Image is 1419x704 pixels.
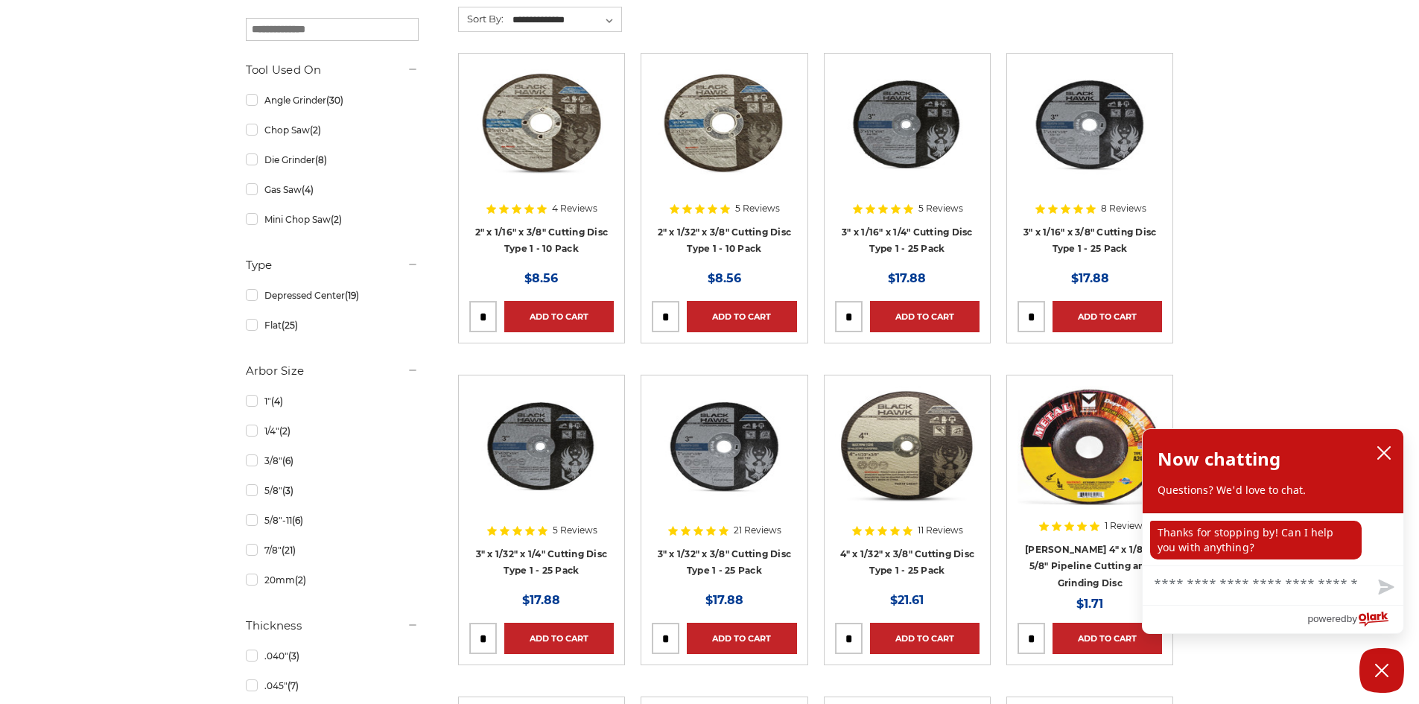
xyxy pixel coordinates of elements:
[1359,648,1404,693] button: Close Chatbox
[1025,544,1155,589] a: [PERSON_NAME] 4" x 1/8" x 5/8" Pipeline Cutting and Grinding Disc
[326,95,343,106] span: (30)
[282,320,298,331] span: (25)
[331,214,342,225] span: (2)
[888,271,926,285] span: $17.88
[1018,64,1162,255] a: 3" x 1/16" x 3/8" Cutting Disc
[282,485,293,496] span: (3)
[1053,623,1162,654] a: Add to Cart
[687,623,796,654] a: Add to Cart
[295,574,306,586] span: (2)
[1018,64,1162,183] img: 3" x 1/16" x 3/8" Cutting Disc
[469,386,614,577] a: 3" x 1/32" x 1/4" Cutting Disc
[835,64,980,255] a: 3” x .0625” x 1/4” Die Grinder Cut-Off Wheels by Black Hawk Abrasives
[1018,386,1162,505] img: Mercer 4" x 1/8" x 5/8 Cutting and Light Grinding Wheel
[524,271,558,285] span: $8.56
[246,643,419,669] a: .040"
[246,418,419,444] a: 1/4"
[279,425,291,437] span: (2)
[504,301,614,332] a: Add to Cart
[246,206,419,232] a: Mini Chop Saw
[246,177,419,203] a: Gas Saw
[510,9,621,31] select: Sort By:
[469,386,614,505] img: 3" x 1/32" x 1/4" Cutting Disc
[469,64,614,255] a: 2" x 1/16" x 3/8" Cut Off Wheel
[246,87,419,113] a: Angle Grinder
[246,448,419,474] a: 3/8"
[1372,442,1396,464] button: close chatbox
[870,623,980,654] a: Add to Cart
[246,567,419,593] a: 20mm
[246,537,419,563] a: 7/8"
[652,64,796,255] a: 2" x 1/32" x 3/8" Cut Off Wheel
[1307,609,1346,628] span: powered
[246,282,419,308] a: Depressed Center
[345,290,359,301] span: (19)
[246,362,419,380] h5: Arbor Size
[1018,386,1162,577] a: Mercer 4" x 1/8" x 5/8 Cutting and Light Grinding Wheel
[1053,301,1162,332] a: Add to Cart
[469,64,614,183] img: 2" x 1/16" x 3/8" Cut Off Wheel
[246,673,419,699] a: .045"
[687,301,796,332] a: Add to Cart
[1071,271,1109,285] span: $17.88
[1307,606,1403,633] a: Powered by Olark
[652,64,796,183] img: 2" x 1/32" x 3/8" Cut Off Wheel
[1142,428,1404,634] div: olark chatbox
[246,61,419,79] h5: Tool Used On
[835,64,980,183] img: 3” x .0625” x 1/4” Die Grinder Cut-Off Wheels by Black Hawk Abrasives
[302,184,314,195] span: (4)
[1150,521,1362,559] p: Thanks for stopping by! Can I help you with anything?
[1158,444,1280,474] h2: Now chatting
[282,455,293,466] span: (6)
[652,386,796,505] img: 3" x 1/32" x 3/8" Cut Off Wheel
[459,7,504,30] label: Sort By:
[652,386,796,577] a: 3" x 1/32" x 3/8" Cut Off Wheel
[246,507,419,533] a: 5/8"-11
[504,623,614,654] a: Add to Cart
[246,312,419,338] a: Flat
[246,256,419,274] h5: Type
[282,545,296,556] span: (21)
[292,515,303,526] span: (6)
[835,386,980,577] a: 4" x 1/32" x 3/8" Cutting Disc
[1158,483,1388,498] p: Questions? We'd love to chat.
[310,124,321,136] span: (2)
[1076,597,1103,611] span: $1.71
[246,617,419,635] h5: Thickness
[522,593,560,607] span: $17.88
[835,386,980,505] img: 4" x 1/32" x 3/8" Cutting Disc
[246,388,419,414] a: 1"
[246,117,419,143] a: Chop Saw
[890,593,924,607] span: $21.61
[246,478,419,504] a: 5/8"
[271,396,283,407] span: (4)
[288,650,299,662] span: (3)
[1347,609,1357,628] span: by
[246,147,419,173] a: Die Grinder
[1143,513,1403,565] div: chat
[288,680,299,691] span: (7)
[315,154,327,165] span: (8)
[870,301,980,332] a: Add to Cart
[705,593,743,607] span: $17.88
[708,271,741,285] span: $8.56
[1366,571,1403,605] button: Send message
